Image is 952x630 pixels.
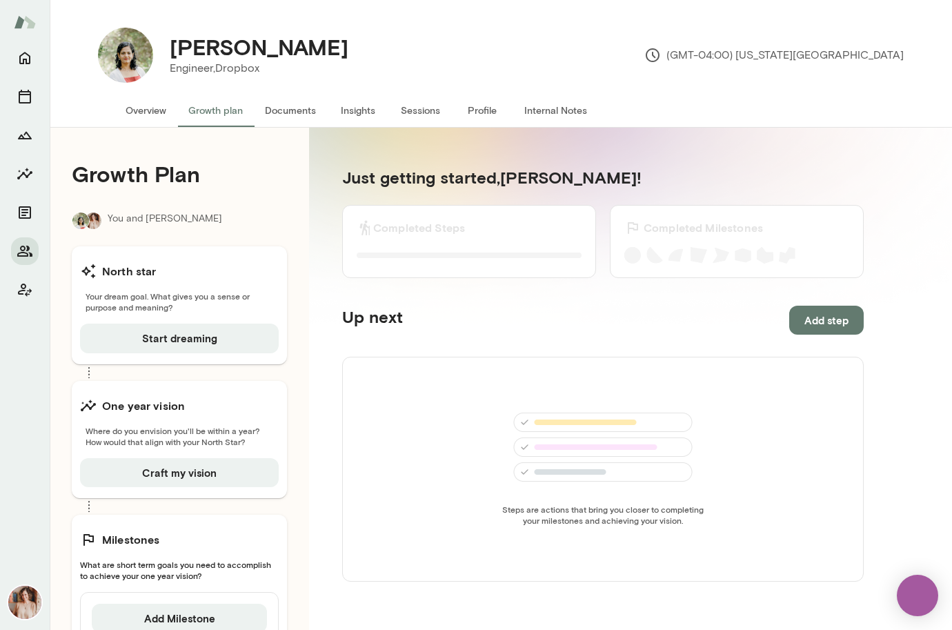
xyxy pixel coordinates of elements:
button: Overview [115,94,177,127]
button: Internal Notes [513,94,598,127]
p: Engineer, Dropbox [170,60,348,77]
p: (GMT-04:00) [US_STATE][GEOGRAPHIC_DATA] [644,47,904,63]
h5: Just getting started, [PERSON_NAME] ! [342,166,864,188]
button: Home [11,44,39,72]
h6: Completed Milestones [644,219,763,236]
button: Documents [11,199,39,226]
img: Nancy Alsip [8,586,41,619]
h4: [PERSON_NAME] [170,34,348,60]
span: Where do you envision you'll be within a year? How would that align with your North Star? [80,425,279,447]
h6: Completed Steps [373,219,465,236]
button: Sessions [389,94,451,127]
button: Growth plan [177,94,254,127]
h5: Up next [342,306,403,335]
button: Profile [451,94,513,127]
span: Your dream goal. What gives you a sense or purpose and meaning? [80,291,279,313]
h6: North star [102,263,157,279]
h4: Growth Plan [72,161,287,187]
img: Mento [14,9,36,35]
button: Insights [327,94,389,127]
img: Nancy Alsip [85,213,101,229]
h6: Milestones [102,531,160,548]
button: Growth Plan [11,121,39,149]
img: Geetika Singh [98,28,153,83]
button: Documents [254,94,327,127]
button: Client app [11,276,39,304]
p: You and [PERSON_NAME] [108,212,222,230]
h6: One year vision [102,397,185,414]
span: What are short term goals you need to accomplish to achieve your one year vision? [80,559,279,581]
button: Start dreaming [80,324,279,353]
button: Sessions [11,83,39,110]
button: Craft my vision [80,458,279,487]
button: Members [11,237,39,265]
span: Steps are actions that bring you closer to completing your milestones and achieving your vision. [498,504,708,526]
button: Insights [11,160,39,188]
button: Add step [789,306,864,335]
img: Geetika Singh [72,213,89,229]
